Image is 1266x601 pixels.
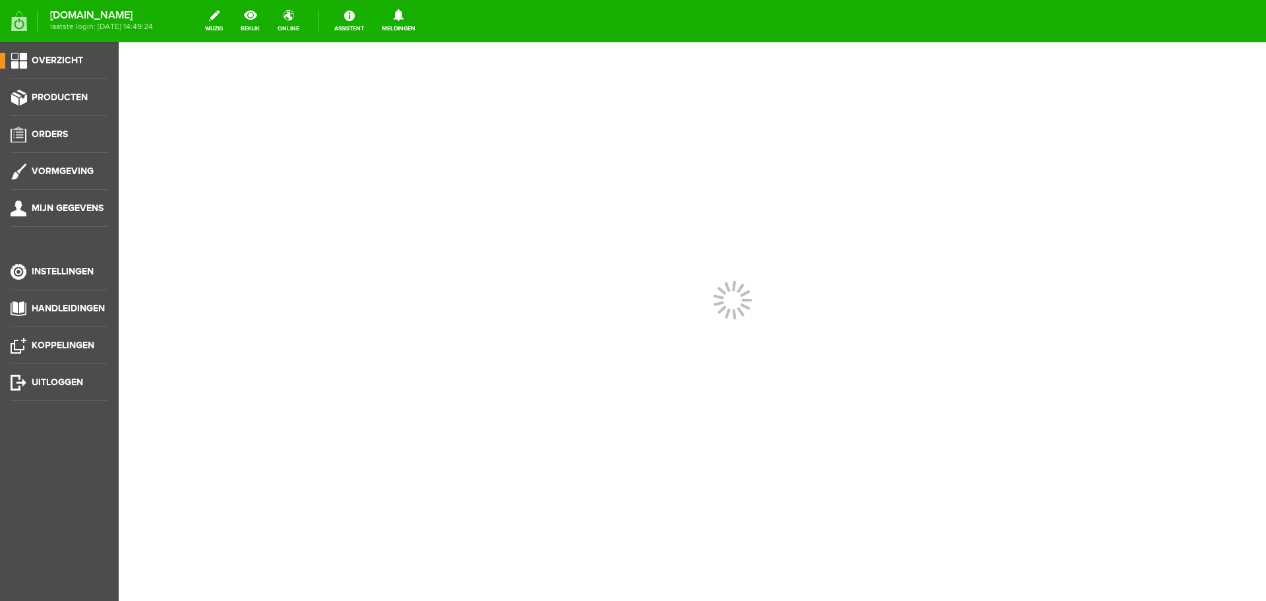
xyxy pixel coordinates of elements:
span: laatste login: [DATE] 14:49:24 [50,23,153,30]
span: Instellingen [32,266,94,277]
span: Vormgeving [32,166,94,177]
span: Uitloggen [32,377,83,388]
span: Overzicht [32,55,83,66]
a: wijzig [197,7,231,36]
strong: [DOMAIN_NAME] [50,12,153,19]
a: Meldingen [374,7,423,36]
a: bekijk [233,7,268,36]
span: Producten [32,92,88,103]
span: Koppelingen [32,340,94,351]
span: Handleidingen [32,303,105,314]
a: online [270,7,307,36]
span: Orders [32,129,68,140]
a: Assistent [326,7,372,36]
span: Mijn gegevens [32,203,104,214]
